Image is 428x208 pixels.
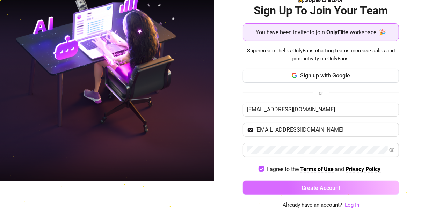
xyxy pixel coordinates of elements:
span: or [319,90,324,96]
input: Your email [255,126,395,134]
h2: Sign Up To Join Your Team [243,3,399,18]
span: Create Account [302,185,340,191]
span: I agree to the [267,166,300,172]
span: and [335,166,346,172]
span: workspace 🎉 [350,28,386,37]
button: Sign up with Google [243,69,399,83]
span: Supercreator helps OnlyFans chatting teams increase sales and productivity on OnlyFans. [243,47,399,63]
span: eye-invisible [389,147,395,153]
span: You have been invited to join [256,28,325,37]
strong: OnlyElite [326,29,348,36]
a: Terms of Use [300,166,334,173]
a: Privacy Policy [346,166,381,173]
a: Log In [345,202,359,208]
button: Create Account [243,181,399,195]
input: Enter your Name [243,103,399,117]
span: Sign up with Google [300,72,350,79]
